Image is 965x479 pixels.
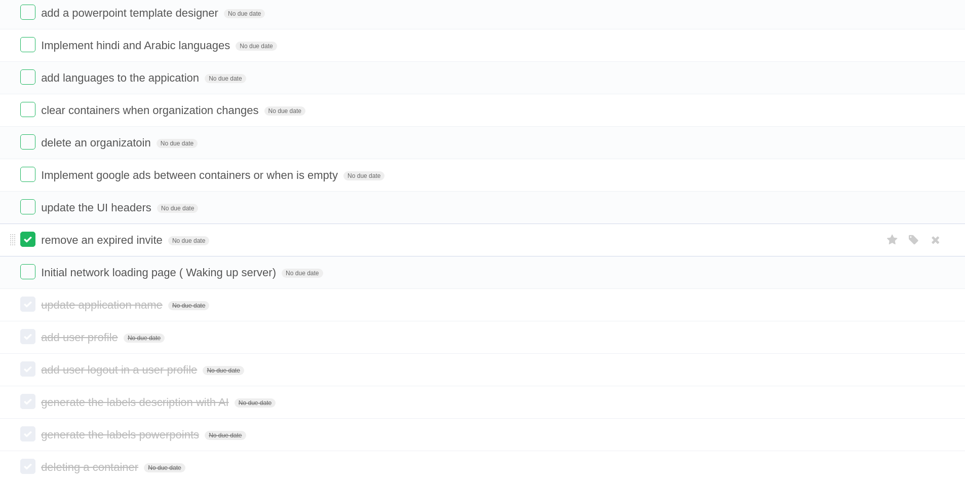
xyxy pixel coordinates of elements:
span: update application name [41,299,165,311]
span: No due date [205,431,246,440]
span: No due date [343,171,384,180]
label: Done [20,232,35,247]
span: add user profile [41,331,121,344]
span: No due date [144,463,185,472]
label: Done [20,102,35,117]
label: Done [20,394,35,409]
label: Done [20,329,35,344]
label: Done [20,199,35,214]
label: Done [20,134,35,150]
span: add languages to the appication [41,71,202,84]
span: No due date [236,42,277,51]
span: No due date [157,139,198,148]
span: add user logout in a user profile [41,363,200,376]
label: Done [20,167,35,182]
span: deleting a container [41,461,141,473]
span: No due date [235,398,276,408]
label: Done [20,37,35,52]
span: update the UI headers [41,201,154,214]
span: generate the labels powerpoints [41,428,202,441]
label: Done [20,459,35,474]
span: add a powerpoint template designer [41,7,221,19]
span: No due date [157,204,198,213]
span: No due date [205,74,246,83]
span: No due date [168,236,209,245]
span: Initial network loading page ( Waking up server) [41,266,279,279]
span: No due date [203,366,244,375]
span: No due date [282,269,323,278]
span: Implement hindi and Arabic languages [41,39,233,52]
span: No due date [168,301,209,310]
label: Done [20,264,35,279]
span: No due date [264,106,305,116]
label: Done [20,426,35,441]
label: Star task [883,232,902,248]
label: Done [20,69,35,85]
label: Done [20,5,35,20]
span: delete an organizatoin [41,136,153,149]
span: remove an expired invite [41,234,165,246]
span: generate the labels description with AI [41,396,231,409]
span: Implement google ads between containers or when is empty [41,169,340,181]
label: Done [20,361,35,377]
span: No due date [224,9,265,18]
span: No due date [124,334,165,343]
span: clear containers when organization changes [41,104,261,117]
label: Done [20,297,35,312]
